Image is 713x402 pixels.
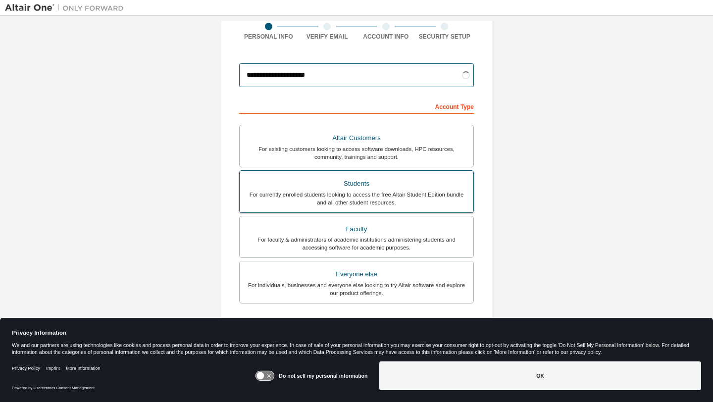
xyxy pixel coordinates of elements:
[239,98,474,114] div: Account Type
[239,33,298,41] div: Personal Info
[246,267,467,281] div: Everyone else
[298,33,357,41] div: Verify Email
[246,177,467,191] div: Students
[246,236,467,251] div: For faculty & administrators of academic institutions administering students and accessing softwa...
[246,222,467,236] div: Faculty
[246,281,467,297] div: For individuals, businesses and everyone else looking to try Altair software and explore our prod...
[246,131,467,145] div: Altair Customers
[415,33,474,41] div: Security Setup
[356,33,415,41] div: Account Info
[246,145,467,161] div: For existing customers looking to access software downloads, HPC resources, community, trainings ...
[246,191,467,206] div: For currently enrolled students looking to access the free Altair Student Edition bundle and all ...
[5,3,129,13] img: Altair One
